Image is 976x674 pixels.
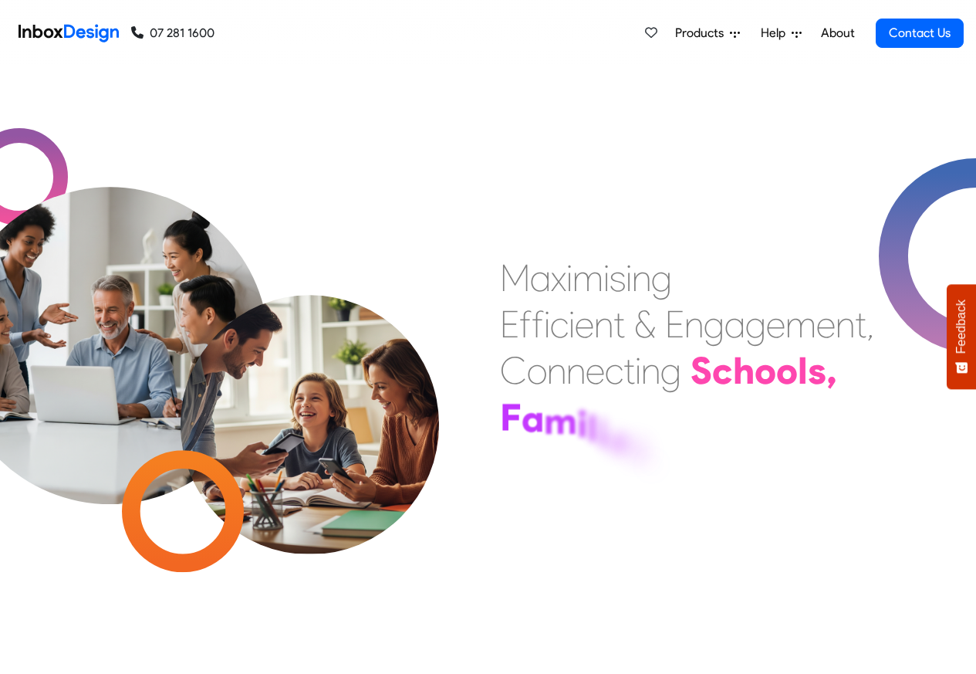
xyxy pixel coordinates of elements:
div: , [826,347,837,394]
div: a [500,486,521,532]
div: t [613,301,625,347]
div: x [551,255,566,301]
div: m [785,301,816,347]
div: i [626,255,632,301]
div: a [522,395,544,442]
div: g [704,301,724,347]
div: h [733,347,755,394]
div: c [712,347,733,394]
div: n [836,301,855,347]
div: s [610,255,626,301]
div: a [724,301,745,347]
div: e [575,301,594,347]
div: g [651,255,672,301]
div: n [594,301,613,347]
div: i [635,347,641,394]
div: g [660,347,681,394]
div: M [500,255,530,301]
div: , [866,301,874,347]
div: t [623,347,635,394]
div: t [855,301,866,347]
div: n [641,347,660,394]
div: e [766,301,785,347]
span: Products [675,24,730,42]
div: Maximising Efficient & Engagement, Connecting Schools, Families, and Students. [500,255,874,486]
div: F [500,395,522,441]
div: i [569,301,575,347]
div: e [607,416,628,462]
div: E [665,301,684,347]
div: a [530,255,551,301]
div: o [755,347,776,394]
div: i [603,255,610,301]
div: n [684,301,704,347]
div: m [572,255,603,301]
div: S [691,347,712,394]
div: m [544,398,577,444]
div: l [587,405,597,452]
div: s [808,347,826,394]
div: i [577,401,587,447]
div: o [776,347,798,394]
div: C [500,347,527,394]
a: 07 281 1600 [131,24,214,42]
div: , [647,431,657,477]
a: About [816,18,859,49]
div: i [566,255,572,301]
div: i [544,301,550,347]
div: i [597,410,607,456]
a: Products [669,18,746,49]
a: Help [755,18,808,49]
div: n [566,347,586,394]
div: o [527,347,547,394]
div: f [519,301,532,347]
div: e [586,347,605,394]
div: g [745,301,766,347]
span: Help [761,24,792,42]
div: c [605,347,623,394]
div: n [547,347,566,394]
img: parents_with_child.png [148,231,471,554]
div: n [632,255,651,301]
a: Contact Us [876,19,964,48]
div: l [798,347,808,394]
button: Feedback - Show survey [947,284,976,389]
span: Feedback [954,300,968,354]
div: & [634,301,656,347]
div: f [532,301,544,347]
div: e [816,301,836,347]
div: c [550,301,569,347]
div: s [628,423,647,469]
div: E [500,301,519,347]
